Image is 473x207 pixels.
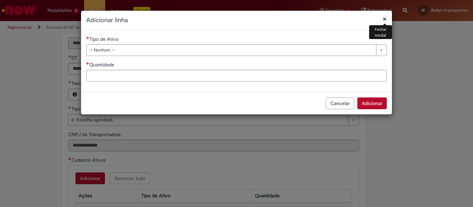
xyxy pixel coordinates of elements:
input: Quantidade [86,70,387,82]
button: Adicionar [357,97,387,109]
button: Fechar modal [383,15,387,22]
span: Tipo de Ativo [89,36,120,42]
span: Quantidade [89,62,116,68]
span: Necessários [86,62,89,65]
span: -- Nenhum -- [89,45,373,56]
h2: Adicionar linha [86,16,387,25]
div: Fechar modal [369,25,392,39]
button: Cancelar [326,97,354,109]
span: Necessários [86,36,89,39]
